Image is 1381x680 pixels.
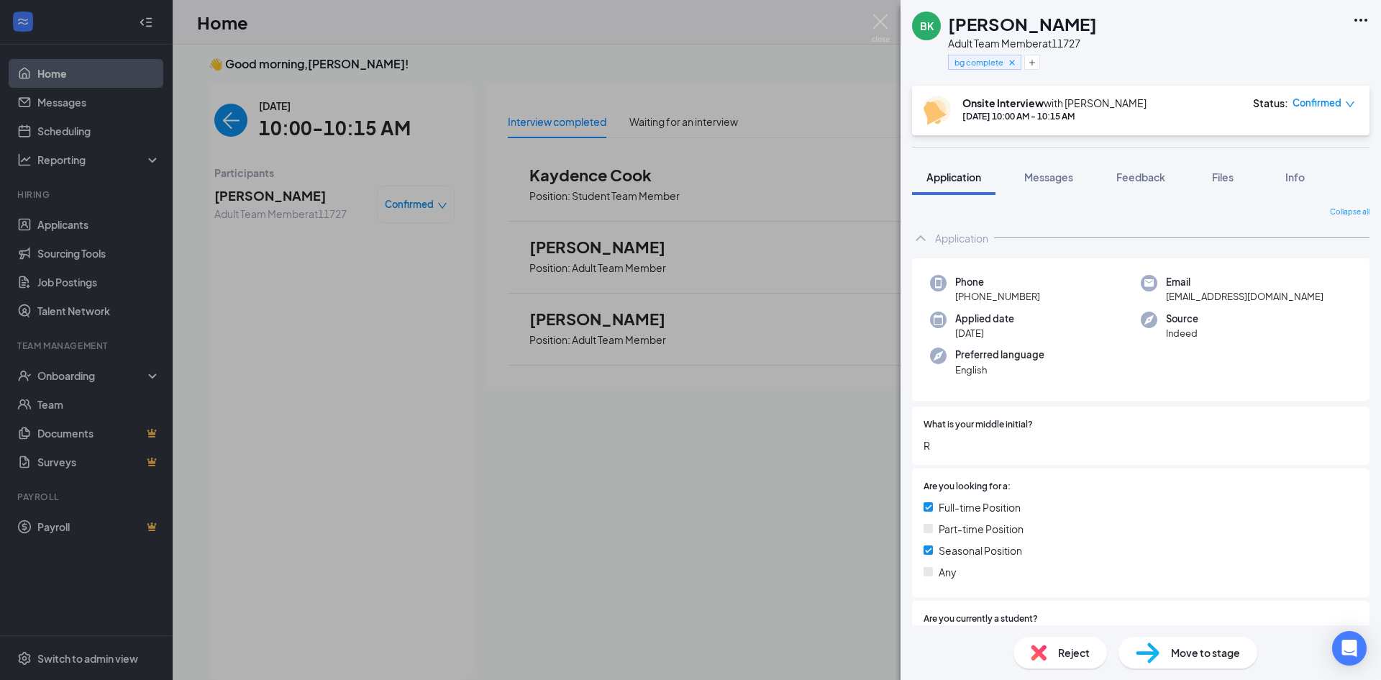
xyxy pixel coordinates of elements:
[955,289,1040,304] span: [PHONE_NUMBER]
[924,480,1011,494] span: Are you looking for a:
[939,521,1024,537] span: Part-time Position
[955,312,1014,326] span: Applied date
[939,564,957,580] span: Any
[939,543,1022,558] span: Seasonal Position
[935,231,988,245] div: Application
[955,348,1044,362] span: Preferred language
[1166,312,1198,326] span: Source
[920,19,934,33] div: BK
[1058,645,1090,661] span: Reject
[1024,55,1040,70] button: Plus
[955,275,1040,289] span: Phone
[1171,645,1240,661] span: Move to stage
[1293,96,1341,110] span: Confirmed
[939,499,1021,515] span: Full-time Position
[1332,631,1367,666] div: Open Intercom Messenger
[912,230,929,247] svg: ChevronUp
[1345,99,1355,109] span: down
[962,110,1147,122] div: [DATE] 10:00 AM - 10:15 AM
[955,363,1044,377] span: English
[962,96,1147,110] div: with [PERSON_NAME]
[1007,58,1017,68] svg: Cross
[924,612,1038,626] span: Are you currently a student?
[955,326,1014,340] span: [DATE]
[1330,207,1369,218] span: Collapse all
[948,12,1097,36] h1: [PERSON_NAME]
[1024,171,1073,183] span: Messages
[954,56,1003,68] span: bg complete
[924,438,1358,453] span: R
[1285,171,1305,183] span: Info
[948,36,1097,50] div: Adult Team Member at 11727
[1253,96,1288,110] div: Status :
[1028,58,1036,67] svg: Plus
[926,171,981,183] span: Application
[1166,326,1198,340] span: Indeed
[1116,171,1165,183] span: Feedback
[924,418,1033,432] span: What is your middle initial?
[1352,12,1369,29] svg: Ellipses
[962,96,1044,109] b: Onsite Interview
[1166,289,1323,304] span: [EMAIL_ADDRESS][DOMAIN_NAME]
[1212,171,1234,183] span: Files
[1166,275,1323,289] span: Email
